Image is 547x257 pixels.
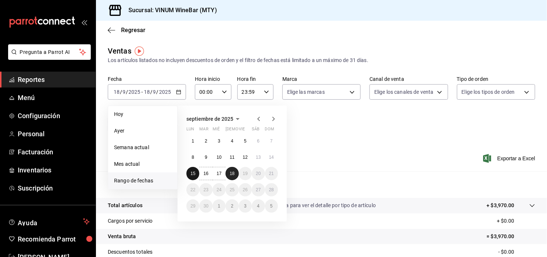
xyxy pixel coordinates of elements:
[217,187,221,192] abbr: 24 de septiembre de 2025
[199,151,212,164] button: 9 de septiembre de 2025
[256,155,261,160] abbr: 13 de septiembre de 2025
[186,127,194,134] abbr: lunes
[18,129,90,139] span: Personal
[186,116,233,122] span: septiembre de 2025
[270,138,273,144] abbr: 7 de septiembre de 2025
[153,89,156,95] input: --
[159,89,171,95] input: ----
[108,248,152,256] p: Descuentos totales
[487,233,535,240] p: = $3,970.00
[135,47,144,56] img: Tooltip marker
[226,134,238,148] button: 4 de septiembre de 2025
[498,248,535,256] p: - $0.00
[121,27,145,34] span: Regresar
[374,88,433,96] span: Elige los canales de venta
[231,138,234,144] abbr: 4 de septiembre de 2025
[252,199,265,213] button: 4 de octubre de 2025
[122,89,126,95] input: --
[5,54,91,61] a: Pregunta a Parrot AI
[114,110,171,118] span: Hoy
[497,217,535,225] p: + $0.00
[270,203,273,209] abbr: 5 de octubre de 2025
[192,138,194,144] abbr: 1 de septiembre de 2025
[186,114,242,123] button: septiembre de 2025
[239,134,252,148] button: 5 de septiembre de 2025
[369,77,448,82] label: Canal de venta
[239,199,252,213] button: 3 de octubre de 2025
[199,134,212,148] button: 2 de septiembre de 2025
[230,187,234,192] abbr: 25 de septiembre de 2025
[487,202,515,209] p: + $3,970.00
[252,183,265,196] button: 27 de septiembre de 2025
[108,202,142,209] p: Total artículos
[192,155,194,160] abbr: 8 de septiembre de 2025
[252,127,259,134] abbr: sábado
[144,89,150,95] input: --
[18,165,90,175] span: Inventarios
[226,167,238,180] button: 18 de septiembre de 2025
[186,167,199,180] button: 15 de septiembre de 2025
[108,233,136,240] p: Venta bruta
[239,151,252,164] button: 12 de septiembre de 2025
[186,134,199,148] button: 1 de septiembre de 2025
[239,183,252,196] button: 26 de septiembre de 2025
[213,127,220,134] abbr: miércoles
[239,167,252,180] button: 19 de septiembre de 2025
[199,127,208,134] abbr: martes
[243,155,248,160] abbr: 12 de septiembre de 2025
[108,27,145,34] button: Regresar
[18,234,90,244] span: Recomienda Parrot
[265,127,274,134] abbr: domingo
[265,199,278,213] button: 5 de octubre de 2025
[205,155,207,160] abbr: 9 de septiembre de 2025
[269,171,274,176] abbr: 21 de septiembre de 2025
[257,203,259,209] abbr: 4 de octubre de 2025
[265,151,278,164] button: 14 de septiembre de 2025
[199,167,212,180] button: 16 de septiembre de 2025
[81,19,87,25] button: open_drawer_menu
[205,138,207,144] abbr: 2 de septiembre de 2025
[244,203,247,209] abbr: 3 de octubre de 2025
[226,151,238,164] button: 11 de septiembre de 2025
[269,155,274,160] abbr: 14 de septiembre de 2025
[226,127,269,134] abbr: jueves
[113,89,120,95] input: --
[269,187,274,192] abbr: 28 de septiembre de 2025
[18,147,90,157] span: Facturación
[190,171,195,176] abbr: 15 de septiembre de 2025
[18,183,90,193] span: Suscripción
[186,199,199,213] button: 29 de septiembre de 2025
[256,171,261,176] abbr: 20 de septiembre de 2025
[239,127,245,134] abbr: viernes
[203,203,208,209] abbr: 30 de septiembre de 2025
[190,203,195,209] abbr: 29 de septiembre de 2025
[243,187,248,192] abbr: 26 de septiembre de 2025
[195,77,231,82] label: Hora inicio
[218,203,220,209] abbr: 1 de octubre de 2025
[217,155,221,160] abbr: 10 de septiembre de 2025
[265,167,278,180] button: 21 de septiembre de 2025
[213,151,226,164] button: 10 de septiembre de 2025
[244,138,247,144] abbr: 5 de septiembre de 2025
[199,183,212,196] button: 23 de septiembre de 2025
[114,144,171,151] span: Semana actual
[252,134,265,148] button: 6 de septiembre de 2025
[282,77,361,82] label: Marca
[226,183,238,196] button: 25 de septiembre de 2025
[485,154,535,163] button: Exportar a Excel
[231,203,234,209] abbr: 2 de octubre de 2025
[213,199,226,213] button: 1 de octubre de 2025
[457,77,535,82] label: Tipo de orden
[218,138,220,144] abbr: 3 de septiembre de 2025
[114,127,171,135] span: Ayer
[213,134,226,148] button: 3 de septiembre de 2025
[18,75,90,85] span: Reportes
[120,89,122,95] span: /
[252,151,265,164] button: 13 de septiembre de 2025
[213,167,226,180] button: 17 de septiembre de 2025
[287,88,325,96] span: Elige las marcas
[186,183,199,196] button: 22 de septiembre de 2025
[203,171,208,176] abbr: 16 de septiembre de 2025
